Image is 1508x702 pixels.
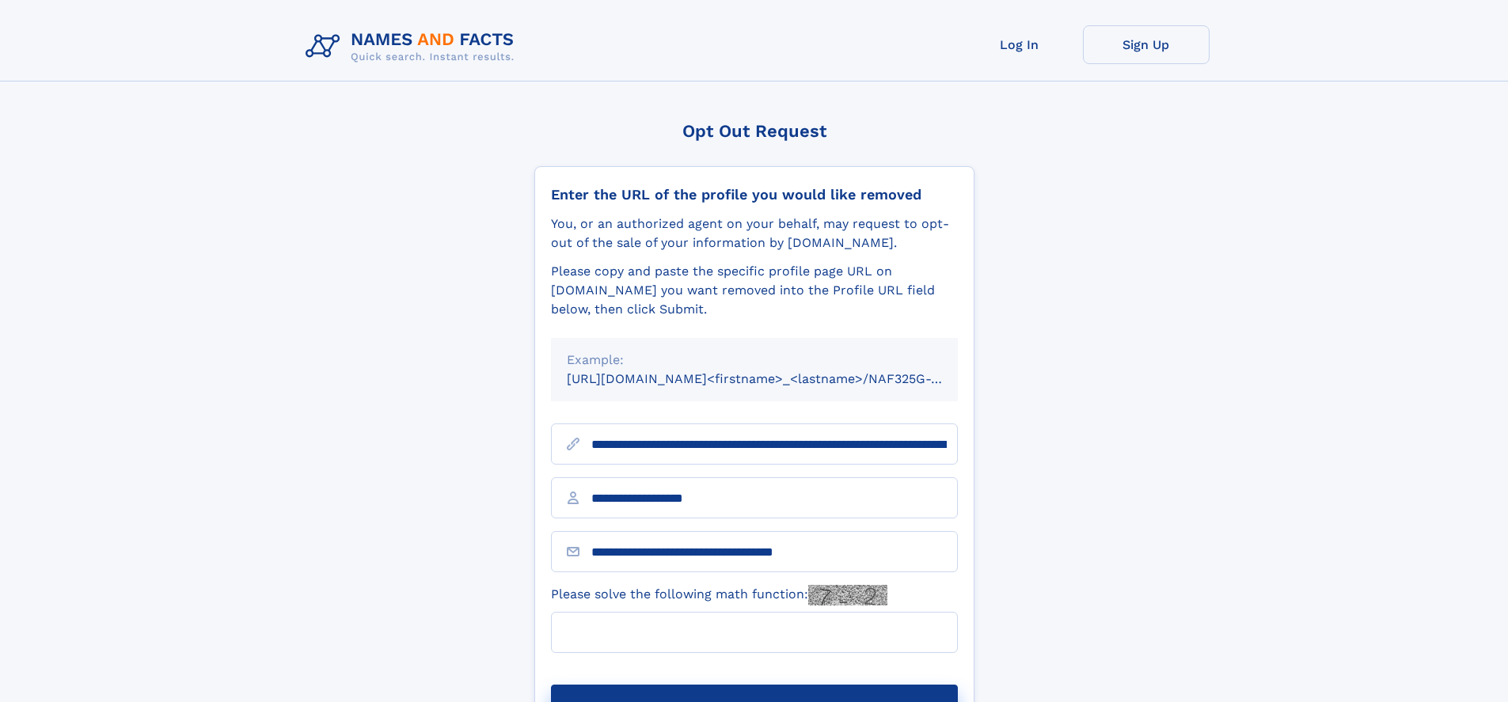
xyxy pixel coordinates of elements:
[551,262,958,319] div: Please copy and paste the specific profile page URL on [DOMAIN_NAME] you want removed into the Pr...
[567,371,988,386] small: [URL][DOMAIN_NAME]<firstname>_<lastname>/NAF325G-xxxxxxxx
[551,214,958,252] div: You, or an authorized agent on your behalf, may request to opt-out of the sale of your informatio...
[956,25,1083,64] a: Log In
[1083,25,1210,64] a: Sign Up
[551,585,887,605] label: Please solve the following math function:
[551,186,958,203] div: Enter the URL of the profile you would like removed
[534,121,974,141] div: Opt Out Request
[567,351,942,370] div: Example:
[299,25,527,68] img: Logo Names and Facts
